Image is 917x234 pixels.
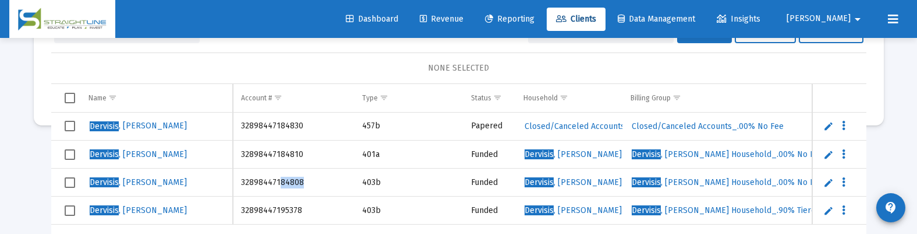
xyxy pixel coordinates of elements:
span: Dervisis [525,149,554,159]
td: 32898447184810 [233,141,354,169]
span: Dervisis [632,149,661,159]
a: Closed/Canceled Accounts [523,118,626,135]
div: Household [523,93,558,103]
span: Show filter options for column 'Type' [380,93,388,102]
a: Revenue [410,8,473,31]
button: [PERSON_NAME] [773,7,879,30]
a: Insights [707,8,770,31]
span: , [PERSON_NAME] Household_.90% Tiered-Arrears [632,205,852,215]
a: Edit [823,205,834,216]
div: Papered [471,120,508,132]
span: , [PERSON_NAME] Household_.00% No Fee [632,149,823,159]
div: Status [471,93,491,103]
span: Dervisis [632,205,661,215]
span: Show filter options for column 'Billing Group' [672,93,681,102]
span: , [PERSON_NAME] [90,177,187,187]
a: Dervisis, [PERSON_NAME] Household_.00% No Fee [631,146,824,163]
a: Dervisis, [PERSON_NAME] Household_.00% No Fee [631,174,824,191]
div: Funded [471,149,508,160]
a: Data Management [608,8,704,31]
div: Select row [65,149,75,160]
td: Column Name [80,84,233,112]
td: Column Account # [233,84,354,112]
div: Account # [241,93,272,103]
a: Dervisis, [PERSON_NAME] [88,117,188,135]
td: 457b [354,113,463,141]
span: Dervisis [90,121,119,131]
div: Select row [65,121,75,131]
span: Dervisis [90,205,119,215]
span: , [PERSON_NAME] [90,205,187,215]
mat-icon: arrow_drop_down [851,8,865,31]
span: Closed/Canceled Accounts [525,121,625,131]
span: , [PERSON_NAME] Household [525,149,664,159]
td: 32898447184830 [233,113,354,141]
span: Revenue [420,14,463,24]
a: Dervisis, [PERSON_NAME] Household_.90% Tiered-Arrears [631,202,853,219]
span: Clients [556,14,596,24]
span: Dervisis [90,177,119,187]
span: , [PERSON_NAME] Household_.00% No Fee [632,177,823,187]
a: Edit [823,149,834,160]
td: 32898447195378 [233,197,354,225]
span: Show filter options for column 'Status' [493,93,502,102]
td: Column Status [463,84,516,112]
div: Billing Group [631,93,671,103]
span: , [PERSON_NAME] [90,121,187,131]
a: Dervisis, [PERSON_NAME] Household [523,146,665,163]
td: Column Household [515,84,622,112]
div: Select row [65,205,75,216]
div: NONE SELECTED [61,62,857,74]
td: 403b [354,197,463,225]
span: Dervisis [632,177,661,187]
a: Closed/Canceled Accounts_.00% No Fee [631,118,785,135]
img: Dashboard [18,8,107,31]
span: Closed/Canceled Accounts_.00% No Fee [632,121,784,131]
a: Edit [823,177,834,188]
td: 32898447184808 [233,169,354,197]
a: Clients [547,8,606,31]
div: Name [88,93,107,103]
mat-icon: contact_support [884,201,898,215]
span: Show filter options for column 'Account #' [274,93,282,102]
a: Dervisis, [PERSON_NAME] Household [523,202,665,219]
div: Funded [471,177,508,188]
span: Dervisis [525,205,554,215]
div: Funded [471,205,508,216]
a: Dervisis, [PERSON_NAME] [88,146,188,163]
span: Data Management [618,14,695,24]
span: Dervisis [525,177,554,187]
span: Insights [717,14,760,24]
td: 401a [354,141,463,169]
td: Column Type [354,84,463,112]
span: Show filter options for column 'Name' [108,93,117,102]
span: [PERSON_NAME] [787,14,851,24]
td: 403b [354,169,463,197]
span: Dashboard [346,14,398,24]
span: Show filter options for column 'Household' [560,93,568,102]
span: Reporting [485,14,534,24]
div: Type [362,93,378,103]
td: Column Billing Group [622,84,836,112]
a: Dashboard [337,8,408,31]
span: , [PERSON_NAME] [90,149,187,159]
span: , [PERSON_NAME] Household [525,205,664,215]
a: Reporting [476,8,544,31]
span: , [PERSON_NAME] Household [525,177,664,187]
span: Dervisis [90,149,119,159]
a: Dervisis, [PERSON_NAME] [88,174,188,191]
div: Select row [65,177,75,188]
div: Select all [65,93,75,103]
a: Dervisis, [PERSON_NAME] Household [523,174,665,191]
a: Dervisis, [PERSON_NAME] [88,202,188,219]
a: Edit [823,121,834,131]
